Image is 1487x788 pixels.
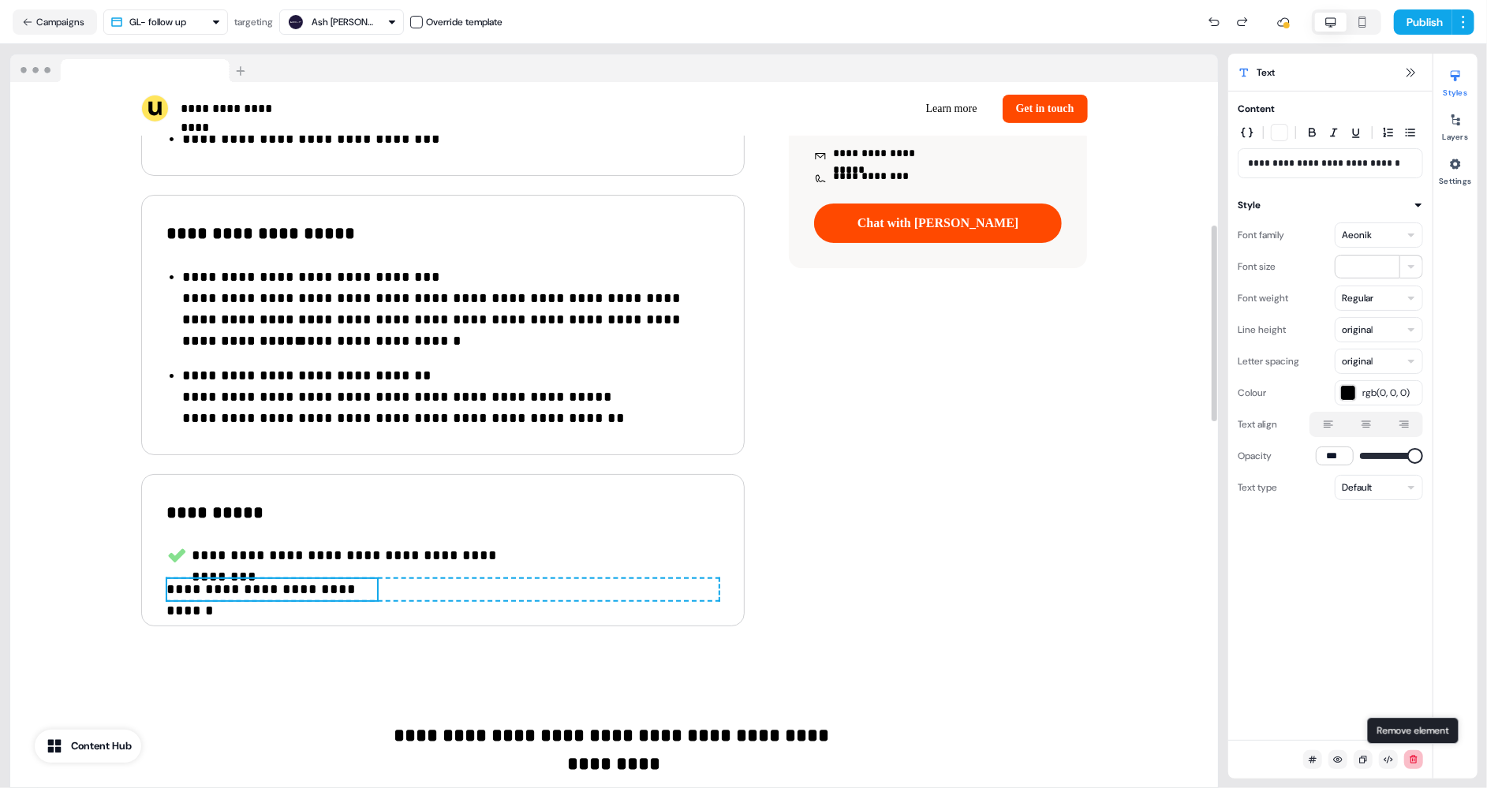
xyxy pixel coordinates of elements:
span: rgb(0, 0, 0) [1362,385,1418,401]
div: Line height [1238,317,1286,342]
div: Regular [1342,290,1373,306]
div: Letter spacing [1238,349,1299,374]
div: Content Hub [71,738,132,754]
span: Text [1257,65,1275,80]
button: Styles [1433,63,1478,98]
div: Font weight [1238,286,1288,311]
div: Font size [1238,254,1276,279]
button: rgb(0, 0, 0) [1335,380,1423,405]
div: Remove element [1367,717,1459,744]
div: GL- follow up [129,14,186,30]
div: Text type [1238,475,1277,500]
button: Ash [PERSON_NAME] [279,9,404,35]
button: Style [1238,197,1423,213]
button: Learn more [913,95,990,123]
div: Aeonik [1342,227,1372,243]
div: targeting [234,14,273,30]
div: Content [1238,101,1275,117]
div: Learn moreGet in touch [621,95,1088,123]
img: Icon [814,151,827,163]
img: Browser topbar [10,54,252,83]
div: Override template [426,14,503,30]
img: Icon [167,546,186,565]
button: Settings [1433,151,1478,186]
button: Layers [1433,107,1478,142]
div: original [1342,353,1373,369]
div: Text align [1238,412,1277,437]
button: Get in touch [1003,95,1088,123]
div: original [1342,322,1373,338]
div: Colour [1238,380,1266,405]
button: Publish [1394,9,1452,35]
div: Opacity [1238,443,1272,469]
div: Ash [PERSON_NAME] [312,14,375,30]
button: Campaigns [13,9,97,35]
button: Chat with [PERSON_NAME] [814,204,1063,243]
button: Aeonik [1335,222,1423,248]
div: Default [1342,480,1372,495]
img: Icon [814,174,827,186]
div: Style [1238,197,1261,213]
div: Font family [1238,222,1284,248]
button: Content Hub [35,730,141,763]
